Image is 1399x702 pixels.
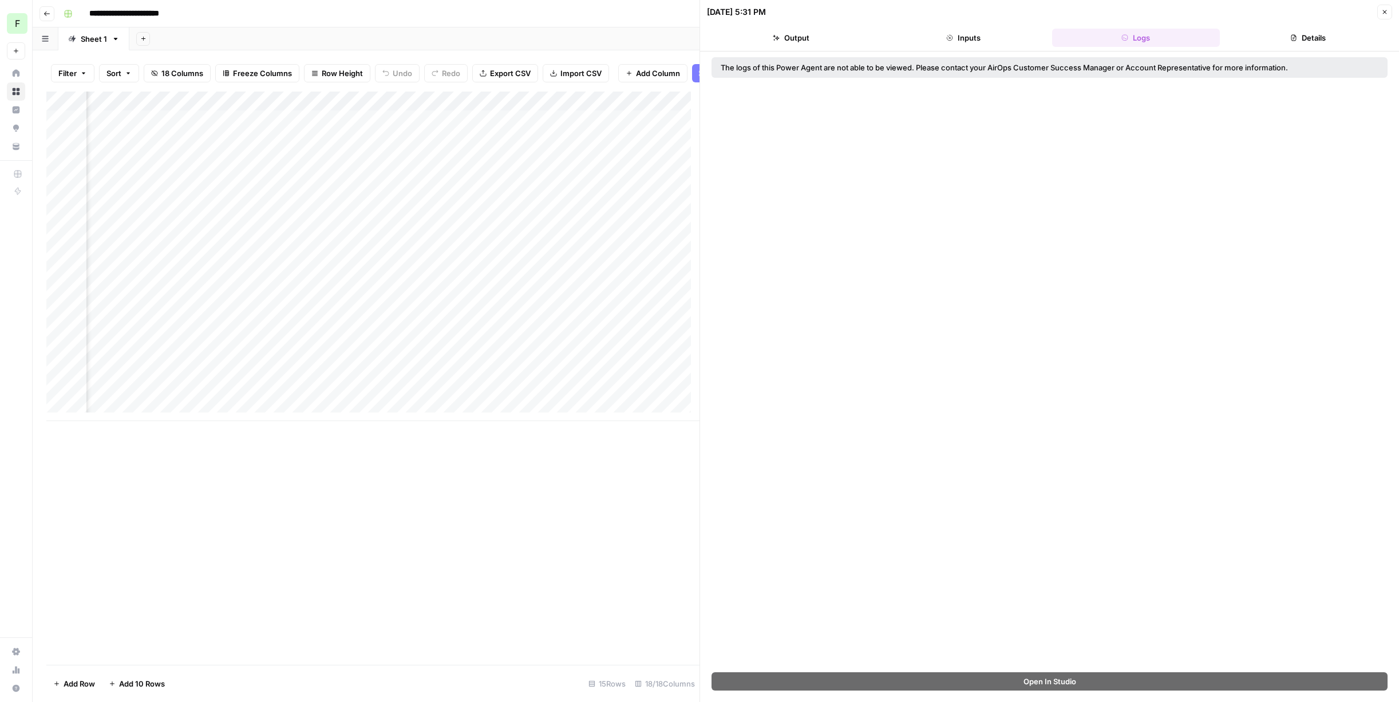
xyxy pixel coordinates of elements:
[7,642,25,661] a: Settings
[375,64,420,82] button: Undo
[424,64,468,82] button: Redo
[707,29,875,47] button: Output
[1224,29,1392,47] button: Details
[106,68,121,79] span: Sort
[7,9,25,38] button: Workspace: Forge
[472,64,538,82] button: Export CSV
[7,679,25,697] button: Help + Support
[7,661,25,679] a: Usage
[99,64,139,82] button: Sort
[46,675,102,693] button: Add Row
[1023,676,1076,687] span: Open In Studio
[119,678,165,689] span: Add 10 Rows
[7,82,25,101] a: Browse
[707,6,766,18] div: [DATE] 5:31 PM
[7,64,25,82] a: Home
[721,62,1333,73] div: The logs of this Power Agent are not able to be viewed. Please contact your AirOps Customer Succe...
[51,64,94,82] button: Filter
[618,64,687,82] button: Add Column
[81,33,107,45] div: Sheet 1
[879,29,1047,47] button: Inputs
[7,101,25,119] a: Insights
[144,64,211,82] button: 18 Columns
[584,675,630,693] div: 15 Rows
[304,64,370,82] button: Row Height
[102,675,172,693] button: Add 10 Rows
[161,68,203,79] span: 18 Columns
[322,68,363,79] span: Row Height
[64,678,95,689] span: Add Row
[233,68,292,79] span: Freeze Columns
[58,27,129,50] a: Sheet 1
[712,672,1388,691] button: Open In Studio
[58,68,77,79] span: Filter
[543,64,609,82] button: Import CSV
[442,68,460,79] span: Redo
[490,68,531,79] span: Export CSV
[560,68,602,79] span: Import CSV
[7,119,25,137] a: Opportunities
[636,68,680,79] span: Add Column
[15,17,20,30] span: F
[630,675,699,693] div: 18/18 Columns
[7,137,25,156] a: Your Data
[215,64,299,82] button: Freeze Columns
[1052,29,1220,47] button: Logs
[393,68,412,79] span: Undo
